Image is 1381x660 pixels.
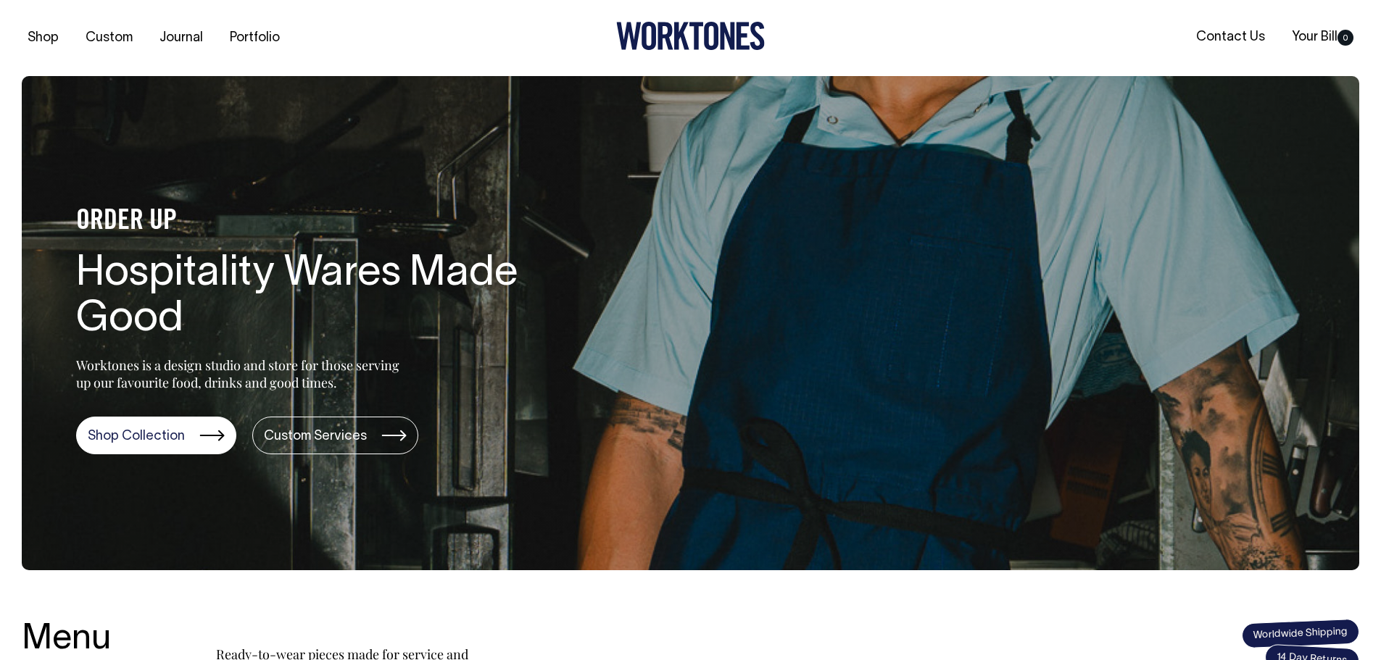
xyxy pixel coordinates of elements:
[252,417,418,454] a: Custom Services
[1190,25,1271,49] a: Contact Us
[1338,30,1353,46] span: 0
[76,356,406,391] p: Worktones is a design studio and store for those serving up our favourite food, drinks and good t...
[76,206,540,237] h4: ORDER UP
[1286,25,1359,49] a: Your Bill0
[76,417,236,454] a: Shop Collection
[22,26,65,50] a: Shop
[1241,618,1359,648] span: Worldwide Shipping
[224,26,286,50] a: Portfolio
[76,251,540,344] h1: Hospitality Wares Made Good
[80,26,138,50] a: Custom
[154,26,209,50] a: Journal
